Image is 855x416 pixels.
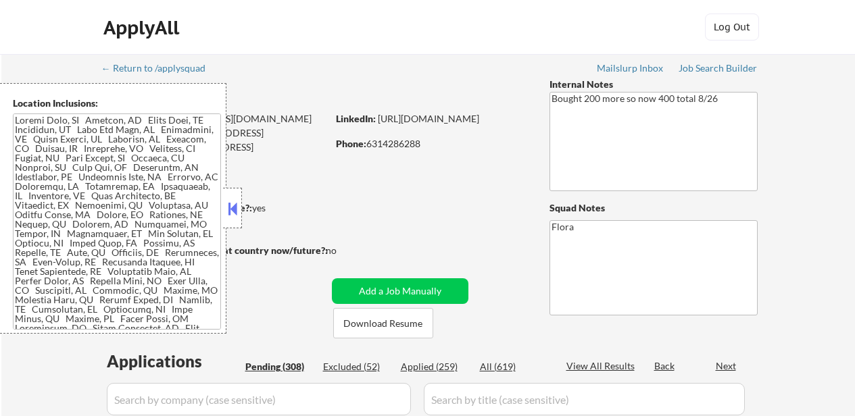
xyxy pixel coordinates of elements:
[323,360,391,373] div: Excluded (52)
[480,360,547,373] div: All (619)
[336,137,527,151] div: 6314286288
[245,360,313,373] div: Pending (308)
[103,16,183,39] div: ApplyAll
[332,278,468,304] button: Add a Job Manually
[401,360,468,373] div: Applied (259)
[597,63,664,73] div: Mailslurp Inbox
[13,97,221,110] div: Location Inclusions:
[424,383,745,415] input: Search by title (case sensitive)
[336,138,366,149] strong: Phone:
[333,308,433,338] button: Download Resume
[549,78,758,91] div: Internal Notes
[549,201,758,215] div: Squad Notes
[326,244,364,257] div: no
[101,63,218,73] div: ← Return to /applysquad
[716,359,737,373] div: Next
[566,359,639,373] div: View All Results
[705,14,759,41] button: Log Out
[679,63,758,73] div: Job Search Builder
[679,63,758,76] a: Job Search Builder
[597,63,664,76] a: Mailslurp Inbox
[107,383,411,415] input: Search by company (case sensitive)
[101,63,218,76] a: ← Return to /applysquad
[107,353,241,369] div: Applications
[336,113,376,124] strong: LinkedIn:
[378,113,479,124] a: [URL][DOMAIN_NAME]
[654,359,676,373] div: Back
